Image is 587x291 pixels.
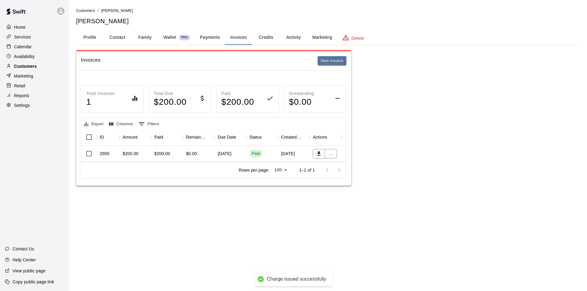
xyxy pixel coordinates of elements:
p: Help Center [13,257,36,263]
button: Sort [104,133,113,141]
p: Availability [14,53,35,60]
div: Remaining [186,129,206,146]
p: 1–1 of 1 [299,167,315,173]
div: $200.00 [154,151,170,157]
p: Copy public page link [13,279,54,285]
h5: [PERSON_NAME] [76,17,580,25]
button: Export [83,119,105,129]
p: View public page [13,268,46,274]
h4: $ 0.00 [289,97,314,107]
p: Total Due [154,90,186,97]
p: Retail [14,83,25,89]
div: Status [246,129,278,146]
a: Calendar [5,42,64,51]
p: Wallet [164,34,176,41]
a: Settings [5,101,64,110]
div: Due Date [215,129,246,146]
div: basic tabs example [76,30,580,45]
button: Profile [76,30,104,45]
button: Sort [163,133,172,141]
span: Customers [76,9,95,13]
p: Paid [221,90,254,97]
a: Services [5,32,64,42]
div: Paid [151,129,183,146]
button: Sort [236,133,245,141]
a: Customers [76,8,95,13]
a: Reports [5,91,64,100]
div: [DATE] [278,146,310,162]
p: Calendar [14,44,32,50]
div: Charge issued successfully [267,276,326,282]
a: Customers [5,62,64,71]
h4: 1 [86,97,115,107]
span: [PERSON_NAME] [101,9,133,13]
button: Activity [280,30,307,45]
p: Marketing [14,73,33,79]
h4: $ 200.00 [154,97,186,107]
a: Marketing [5,71,64,81]
button: New invoice [318,56,346,66]
button: Select columns [108,119,135,129]
p: Contact Us [13,246,34,252]
div: Amount [120,129,151,146]
div: Paid [154,129,163,146]
div: Amount [123,129,138,146]
p: Services [14,34,31,40]
button: Credits [252,30,280,45]
div: Actions [313,129,327,146]
button: Sort [206,133,215,141]
div: Status [249,129,262,146]
div: Created On [281,129,301,146]
p: Rows per page: [239,167,269,173]
div: $200.00 [123,151,138,157]
button: Contact [104,30,131,45]
button: Payments [195,30,225,45]
a: Home [5,23,64,32]
p: Delete [352,35,364,41]
p: Outstanding [289,90,314,97]
button: Sort [262,133,270,141]
button: Download PDF [313,149,325,158]
div: $0.00 [186,151,197,157]
div: Actions [310,129,341,146]
div: ID [97,129,120,146]
p: Customers [14,63,37,69]
button: Sort [301,133,310,141]
p: Home [14,24,26,30]
button: ... [325,149,337,158]
p: Reports [14,93,29,99]
h6: Invoices [81,56,101,66]
nav: breadcrumb [76,7,580,14]
li: / [98,7,99,14]
button: Show filters [137,119,161,129]
div: Due Date [218,129,236,146]
div: Remaining [183,129,215,146]
button: Sort [138,133,146,141]
button: Sort [327,133,336,141]
span: New [179,35,190,39]
button: Family [131,30,159,45]
a: Availability [5,52,64,61]
p: Settings [14,102,30,108]
div: Paid [252,151,260,157]
button: Invoices [225,30,252,45]
div: 100 [272,166,289,174]
button: Marketing [307,30,337,45]
a: Retail [5,81,64,90]
p: Total Invoices [86,90,115,97]
div: ID [100,129,104,146]
div: Created On [278,129,310,146]
h4: $ 200.00 [221,97,254,107]
div: 2650 [100,151,109,157]
div: [DATE] [215,146,246,162]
